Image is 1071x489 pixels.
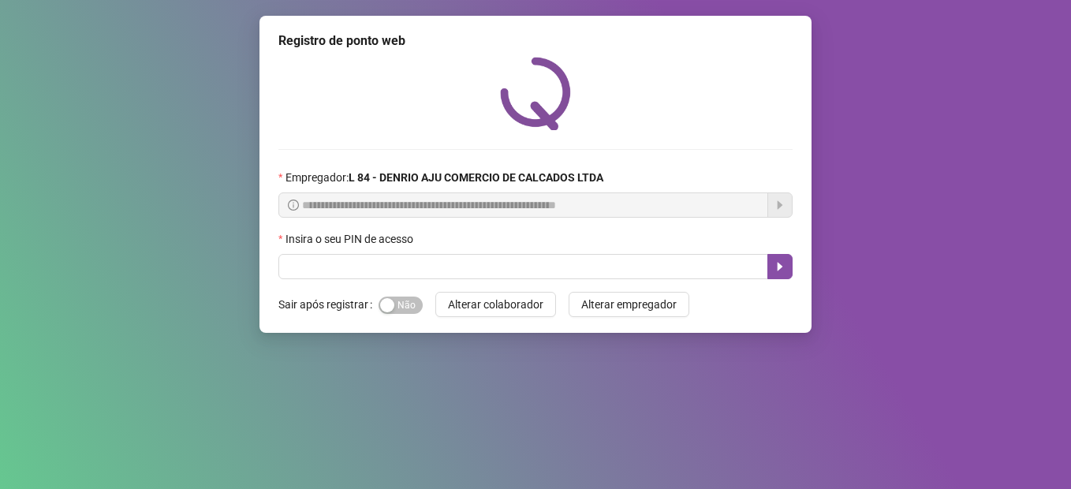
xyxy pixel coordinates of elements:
[500,57,571,130] img: QRPoint
[278,32,793,50] div: Registro de ponto web
[285,169,603,186] span: Empregador :
[448,296,543,313] span: Alterar colaborador
[774,260,786,273] span: caret-right
[581,296,677,313] span: Alterar empregador
[569,292,689,317] button: Alterar empregador
[349,171,603,184] strong: L 84 - DENRIO AJU COMERCIO DE CALCADOS LTDA
[435,292,556,317] button: Alterar colaborador
[278,292,379,317] label: Sair após registrar
[278,230,424,248] label: Insira o seu PIN de acesso
[288,200,299,211] span: info-circle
